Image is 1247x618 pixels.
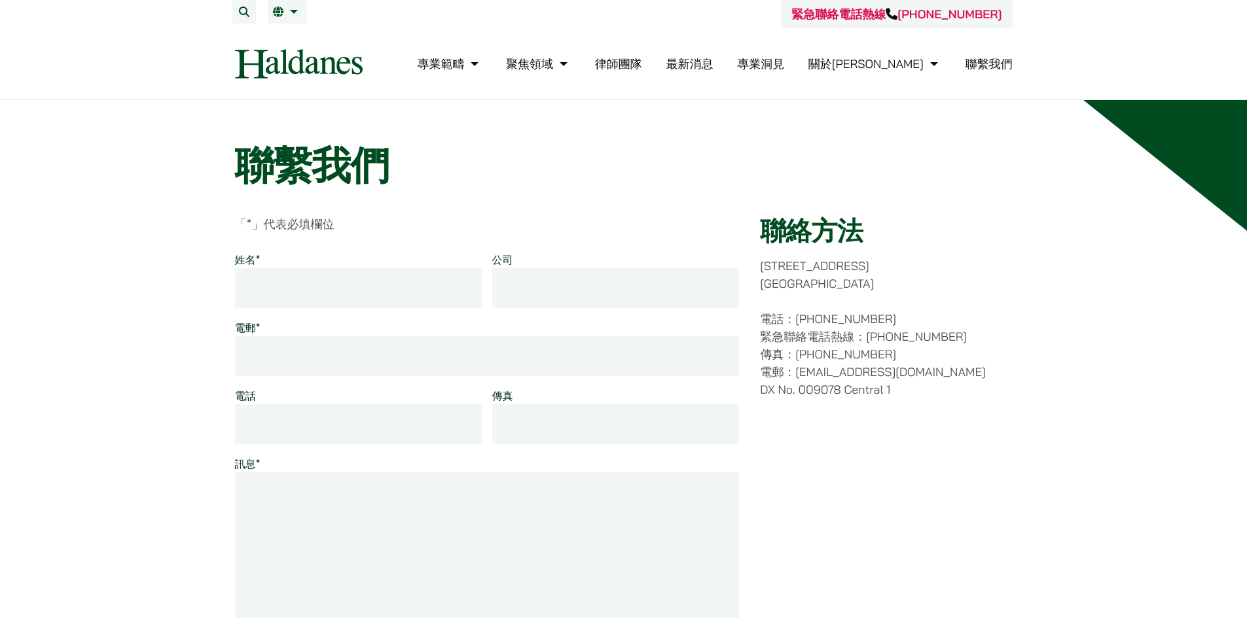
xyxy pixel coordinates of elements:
label: 電話 [235,389,256,402]
p: [STREET_ADDRESS] [GEOGRAPHIC_DATA] [760,257,1012,292]
label: 公司 [492,253,513,266]
a: 聯繫我們 [966,56,1013,71]
a: 專業範疇 [417,56,482,71]
a: 關於何敦 [808,56,941,71]
a: 緊急聯絡電話熱線[PHONE_NUMBER] [791,7,1002,22]
a: 專業洞見 [737,56,784,71]
h2: 聯絡方法 [760,215,1012,247]
label: 訊息 [235,457,261,470]
a: 繁 [273,7,301,17]
img: Logo of Haldanes [235,49,363,78]
h1: 聯繫我們 [235,142,1013,189]
a: 最新消息 [666,56,713,71]
label: 傳真 [492,389,513,402]
label: 電郵 [235,321,261,334]
p: 電話：[PHONE_NUMBER] 緊急聯絡電話熱線：[PHONE_NUMBER] 傳真：[PHONE_NUMBER] 電郵：[EMAIL_ADDRESS][DOMAIN_NAME] DX No... [760,310,1012,398]
label: 姓名 [235,253,261,266]
a: 律師團隊 [595,56,642,71]
p: 「 」代表必填欄位 [235,215,740,233]
a: 聚焦領域 [506,56,571,71]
